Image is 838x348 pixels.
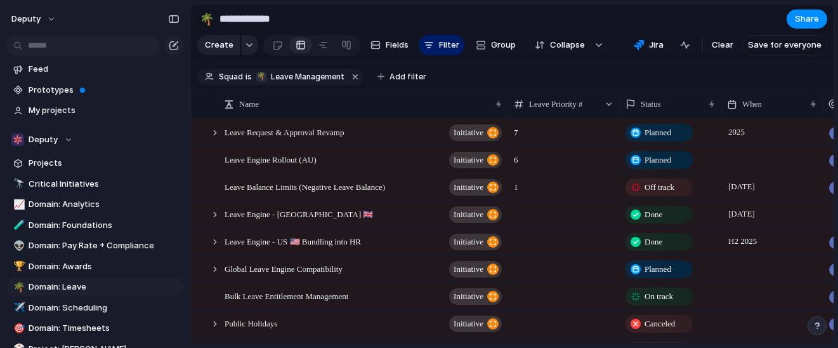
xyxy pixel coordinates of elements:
button: Group [469,35,522,55]
span: 2025 [725,124,748,140]
button: Filter [419,35,464,55]
button: Fields [365,35,414,55]
span: [DATE] [725,206,758,222]
span: Squad [219,71,243,83]
button: 🌴Leave Management [253,70,347,84]
a: Projects [6,154,184,173]
span: Canceled [645,318,675,330]
span: Global Leave Engine Compatibility [225,261,343,276]
span: Group [491,39,516,51]
button: 🌴 [197,9,217,29]
span: Prototypes [29,84,180,97]
button: ✈️ [11,302,24,314]
a: Prototypes [6,81,184,100]
a: ✈️Domain: Scheduling [6,298,184,318]
span: initiative [454,178,483,196]
div: 🌴 [13,280,22,295]
div: 📈Domain: Analytics [6,195,184,214]
span: Domain: Leave [29,281,180,293]
span: Jira [649,39,664,51]
button: Deputy [6,130,184,149]
span: Projects [29,157,180,170]
span: initiative [454,206,483,224]
span: initiative [454,288,483,305]
button: 🌴 [11,281,24,293]
span: H2 2025 [725,234,760,249]
span: Done [645,208,662,221]
span: initiative [454,315,483,333]
span: Done [645,236,662,248]
button: Collapse [527,35,591,55]
span: 7 [509,119,619,139]
a: 🏆Domain: Awards [6,257,184,276]
span: Leave Engine - US 🇺🇸 Bundling into HR [225,234,361,248]
span: Domain: Awards [29,260,180,273]
span: Leave Request & Approval Revamp [225,124,344,139]
span: Filter [439,39,459,51]
span: Critical Initiatives [29,178,180,191]
span: [DATE] [725,179,758,194]
span: Deputy [29,133,58,146]
span: Leave Engine - [GEOGRAPHIC_DATA] 🇬🇧 [225,206,373,221]
button: 🏆 [11,260,24,273]
a: 🧪Domain: Foundations [6,216,184,235]
span: Domain: Timesheets [29,322,180,335]
a: My projects [6,101,184,120]
span: Leave Management [271,71,344,83]
div: 🌴 [200,10,214,27]
span: Planned [645,154,671,166]
button: initiative [449,206,502,223]
span: Domain: Analytics [29,198,180,211]
span: Share [795,13,819,25]
button: Clear [707,35,738,55]
span: Domain: Scheduling [29,302,180,314]
span: Fields [386,39,409,51]
div: 🎯 [13,321,22,336]
button: initiative [449,179,502,196]
span: 1 [509,174,619,194]
button: initiative [449,234,502,250]
span: Planned [645,126,671,139]
button: initiative [449,124,502,141]
div: 🔭Critical Initiatives [6,175,184,194]
button: 🧪 [11,219,24,232]
a: 🌴Domain: Leave [6,278,184,297]
span: Public Holidays [225,316,277,330]
span: Add filter [390,71,426,83]
span: On track [645,290,673,303]
span: Name [239,98,259,110]
button: Add filter [370,68,434,86]
button: deputy [6,9,63,29]
span: Feed [29,63,180,76]
span: deputy [11,13,41,25]
button: is [243,70,254,84]
button: Save for everyone [742,35,827,55]
span: 6 [509,147,619,166]
span: Domain: Pay Rate + Compliance [29,239,180,252]
div: ✈️ [13,300,22,315]
button: Jira [629,36,669,55]
span: Bulk Leave Entitlement Management [225,288,348,303]
div: 📈 [13,197,22,212]
div: 🧪 [13,218,22,232]
button: initiative [449,152,502,168]
span: is [246,71,252,83]
span: Leave Balance Limits (Negative Leave Balance) [225,179,385,194]
span: Status [641,98,661,110]
span: Off track [645,181,674,194]
span: When [742,98,762,110]
button: initiative [449,261,502,278]
button: 📈 [11,198,24,211]
span: Leave Engine Rollout (AU) [225,152,317,166]
a: Feed [6,60,184,79]
a: 🎯Domain: Timesheets [6,319,184,338]
span: initiative [454,260,483,278]
div: 🔭 [13,177,22,191]
span: Save for everyone [748,39,822,51]
span: Create [205,39,233,51]
button: 🔭 [11,178,24,191]
span: Domain: Foundations [29,219,180,232]
span: Planned [645,263,671,276]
